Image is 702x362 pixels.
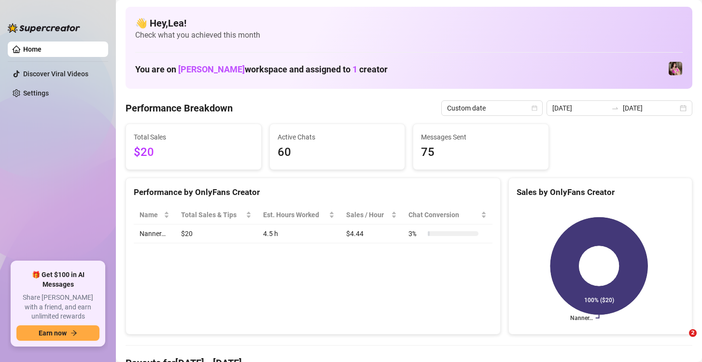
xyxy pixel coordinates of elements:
span: Custom date [447,101,537,115]
a: Home [23,45,42,53]
span: Check what you achieved this month [135,30,683,41]
span: 3 % [408,228,424,239]
td: $4.44 [340,224,403,243]
div: Sales by OnlyFans Creator [517,186,684,199]
span: 🎁 Get $100 in AI Messages [16,270,99,289]
span: $20 [134,143,253,162]
input: Start date [552,103,607,113]
h1: You are on workspace and assigned to creator [135,64,388,75]
span: arrow-right [70,330,77,336]
span: Chat Conversion [408,209,479,220]
div: Est. Hours Worked [263,209,327,220]
a: Settings [23,89,49,97]
img: logo-BBDzfeDw.svg [8,23,80,33]
span: Active Chats [278,132,397,142]
button: Earn nowarrow-right [16,325,99,341]
img: Nanner [669,62,682,75]
span: Total Sales [134,132,253,142]
td: Nanner… [134,224,175,243]
td: $20 [175,224,257,243]
span: Sales / Hour [346,209,390,220]
input: End date [623,103,678,113]
th: Name [134,206,175,224]
td: 4.5 h [257,224,340,243]
span: Name [140,209,162,220]
th: Total Sales & Tips [175,206,257,224]
span: 60 [278,143,397,162]
span: [PERSON_NAME] [178,64,245,74]
th: Sales / Hour [340,206,403,224]
h4: Performance Breakdown [126,101,233,115]
span: 2 [689,329,697,337]
span: 1 [352,64,357,74]
span: swap-right [611,104,619,112]
span: 75 [421,143,541,162]
span: Share [PERSON_NAME] with a friend, and earn unlimited rewards [16,293,99,321]
span: calendar [532,105,537,111]
span: Total Sales & Tips [181,209,244,220]
span: Messages Sent [421,132,541,142]
div: Performance by OnlyFans Creator [134,186,492,199]
span: Earn now [39,329,67,337]
th: Chat Conversion [403,206,492,224]
text: Nanner… [570,315,593,321]
h4: 👋 Hey, Lea ! [135,16,683,30]
iframe: Intercom live chat [669,329,692,352]
span: to [611,104,619,112]
a: Discover Viral Videos [23,70,88,78]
